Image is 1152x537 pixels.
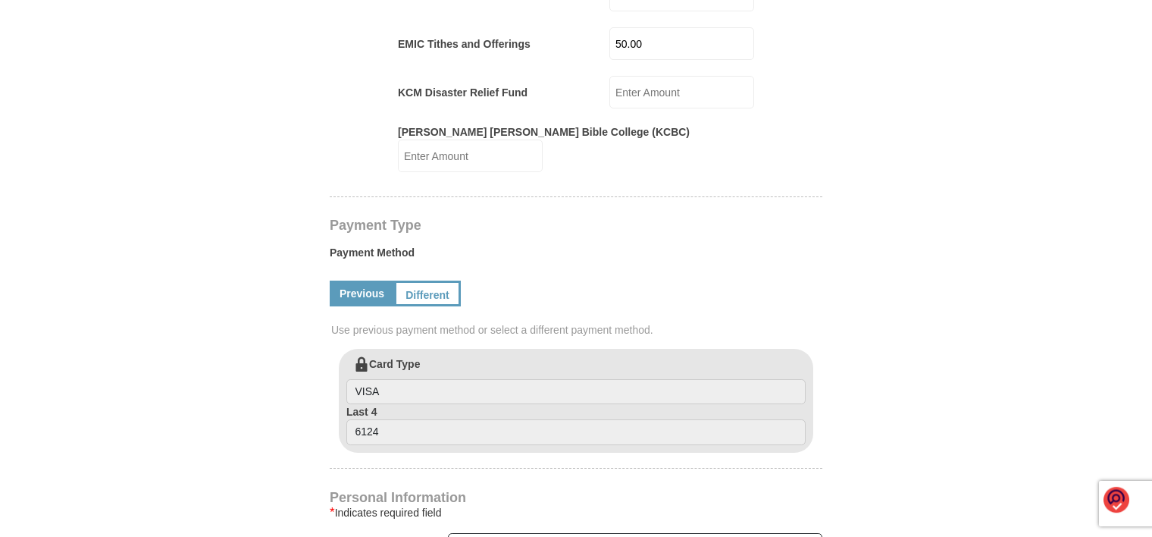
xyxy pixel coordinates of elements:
label: Last 4 [346,404,806,445]
label: [PERSON_NAME] [PERSON_NAME] Bible College (KCBC) [398,124,690,140]
label: KCM Disaster Relief Fund [398,85,527,100]
a: Different [394,281,461,306]
input: Card Type [346,379,806,405]
input: Enter Amount [398,140,543,172]
input: Last 4 [346,419,806,445]
label: EMIC Tithes and Offerings [398,36,531,52]
label: Card Type [346,356,806,405]
div: Indicates required field [330,504,822,522]
input: Enter Amount [609,27,754,60]
a: Previous [330,281,394,306]
span: Use previous payment method or select a different payment method. [331,322,824,338]
label: Payment Method [330,245,822,268]
input: Enter Amount [609,76,754,108]
h4: Personal Information [330,491,822,504]
h4: Payment Type [330,219,822,231]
